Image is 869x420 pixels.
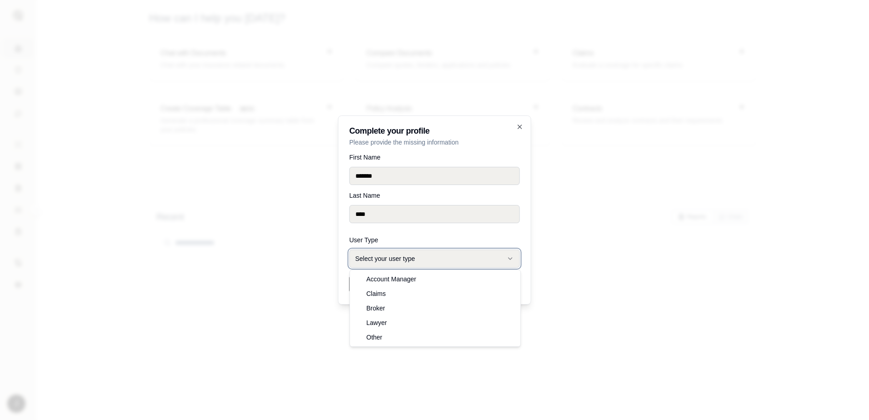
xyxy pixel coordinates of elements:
[366,333,382,342] span: Other
[350,237,520,243] label: User Type
[366,275,416,284] span: Account Manager
[350,127,520,135] h2: Complete your profile
[350,154,520,160] label: First Name
[350,192,520,199] label: Last Name
[366,289,386,298] span: Claims
[350,138,520,147] p: Please provide the missing information
[366,304,385,313] span: Broker
[366,318,387,327] span: Lawyer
